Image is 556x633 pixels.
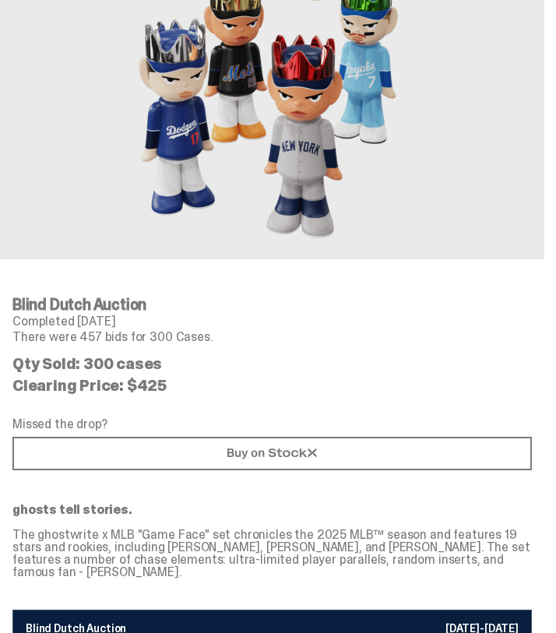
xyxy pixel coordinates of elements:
p: There were 457 bids for 300 Cases. [12,331,532,343]
h4: Blind Dutch Auction [12,297,532,312]
p: Missed the drop? [12,418,532,431]
p: Clearing Price: $425 [12,378,532,393]
p: The ghostwrite x MLB "Game Face" set chronicles the 2025 MLB™ season and features 19 stars and ro... [12,529,532,578]
p: Completed [DATE] [12,315,532,328]
p: ghosts tell stories. [12,504,532,516]
p: Qty Sold: 300 cases [12,356,532,371]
